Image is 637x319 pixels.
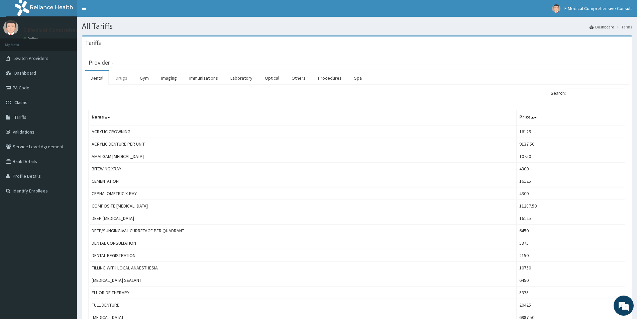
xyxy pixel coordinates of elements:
[89,274,517,287] td: [MEDICAL_DATA] SEALANT
[349,71,367,85] a: Spa
[184,71,223,85] a: Immunizations
[517,274,625,287] td: 6450
[89,249,517,262] td: DENTAL REGISTRATION
[85,71,109,85] a: Dental
[110,71,133,85] a: Drugs
[517,175,625,187] td: 16125
[517,225,625,237] td: 6450
[89,237,517,249] td: DENTAL CONSULTATION
[590,24,614,30] a: Dashboard
[14,114,26,120] span: Tariffs
[568,88,625,98] input: Search:
[14,99,27,105] span: Claims
[551,88,625,98] label: Search:
[14,70,36,76] span: Dashboard
[517,287,625,299] td: 5375
[89,212,517,225] td: DEEP [MEDICAL_DATA]
[89,225,517,237] td: DEEP/SUNGINGIVAL CURRETAGE PER QUADRANT
[89,262,517,274] td: FILLING WITH LOCAL ANAESTHESIA
[3,20,18,35] img: User Image
[517,138,625,150] td: 9137.50
[85,40,101,46] h3: Tariffs
[517,249,625,262] td: 2150
[517,187,625,200] td: 4300
[134,71,154,85] a: Gym
[225,71,258,85] a: Laboratory
[23,36,39,41] a: Online
[89,163,517,175] td: BITEWING XRAY
[89,299,517,311] td: FULL DENTURE
[89,110,517,126] th: Name
[517,237,625,249] td: 5375
[313,71,347,85] a: Procedures
[89,200,517,212] td: COMPOSITE [MEDICAL_DATA]
[517,212,625,225] td: 16125
[517,110,625,126] th: Price
[89,150,517,163] td: AMALGAM [MEDICAL_DATA]
[517,150,625,163] td: 10750
[564,5,632,11] span: E Medical Comprehensive Consult
[89,60,113,66] h3: Provider -
[517,299,625,311] td: 20425
[615,24,632,30] li: Tariffs
[517,163,625,175] td: 4300
[517,200,625,212] td: 11287.50
[89,287,517,299] td: FLUORIDE THERAPY
[89,125,517,138] td: ACRYLIC CROWNING
[259,71,285,85] a: Optical
[14,55,48,61] span: Switch Providers
[82,22,632,30] h1: All Tariffs
[517,125,625,138] td: 16125
[286,71,311,85] a: Others
[156,71,182,85] a: Imaging
[89,187,517,200] td: CEPHALOMETRIC X-RAY
[552,4,560,13] img: User Image
[517,262,625,274] td: 10750
[89,175,517,187] td: CEMENTATION
[23,27,111,33] p: E Medical Comprehensive Consult
[89,138,517,150] td: ACRYLIC DENTURE PER UNIT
